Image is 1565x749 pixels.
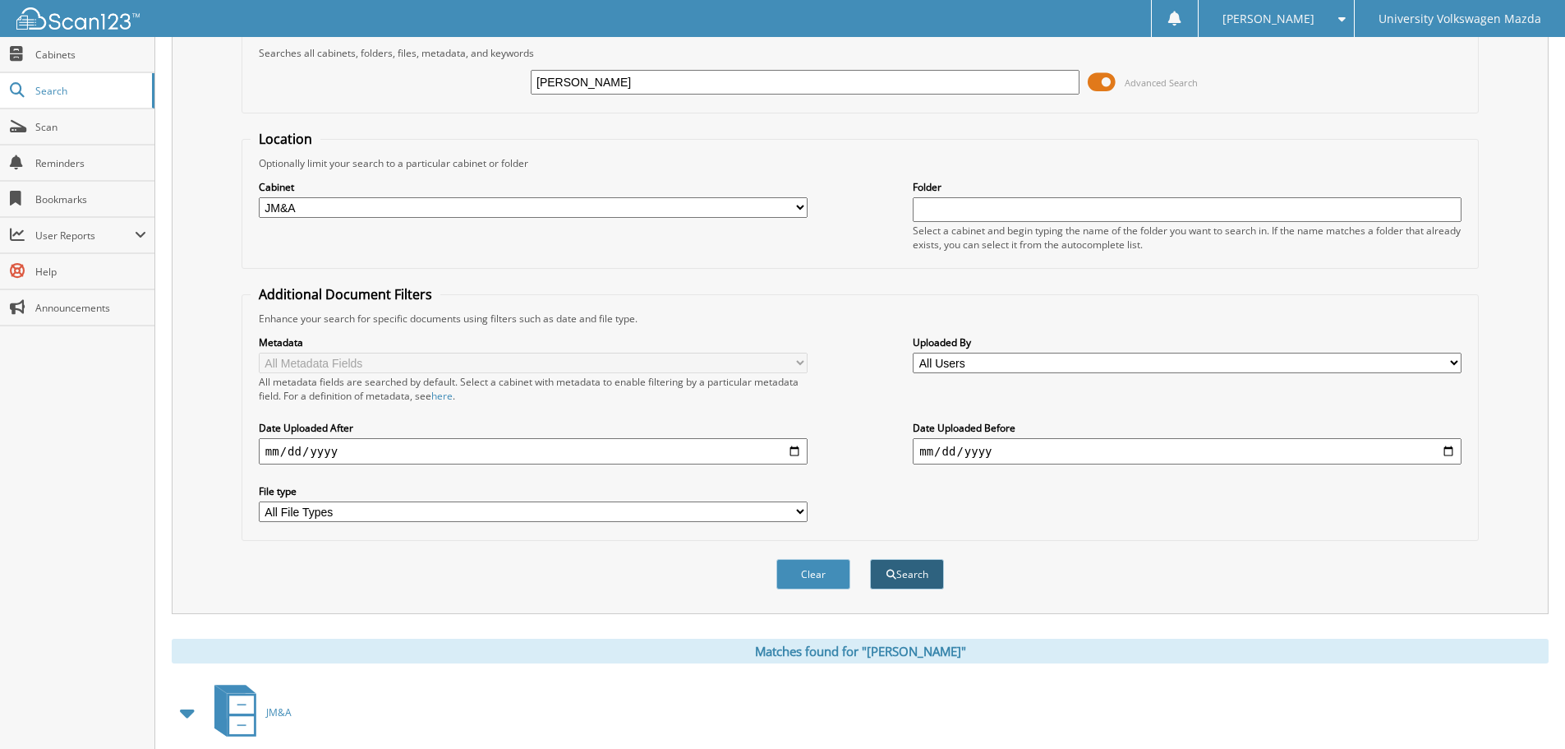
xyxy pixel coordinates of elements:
[1125,76,1198,89] span: Advanced Search
[431,389,453,403] a: here
[251,285,440,303] legend: Additional Document Filters
[259,375,808,403] div: All metadata fields are searched by default. Select a cabinet with metadata to enable filtering b...
[35,120,146,134] span: Scan
[35,192,146,206] span: Bookmarks
[913,335,1461,349] label: Uploaded By
[1483,670,1565,749] iframe: Chat Widget
[259,335,808,349] label: Metadata
[35,48,146,62] span: Cabinets
[259,484,808,498] label: File type
[251,312,1470,326] div: Enhance your search for specific documents using filters such as date and file type.
[776,559,850,589] button: Clear
[870,559,944,589] button: Search
[251,130,320,148] legend: Location
[205,680,292,745] a: JM&A
[251,156,1470,170] div: Optionally limit your search to a particular cabinet or folder
[259,421,808,435] label: Date Uploaded After
[266,705,292,719] span: JM&A
[35,265,146,279] span: Help
[1222,14,1314,24] span: [PERSON_NAME]
[913,224,1461,252] div: Select a cabinet and begin typing the name of the folder you want to search in. If the name match...
[35,84,144,98] span: Search
[259,438,808,465] input: start
[35,301,146,315] span: Announcements
[259,180,808,194] label: Cabinet
[913,180,1461,194] label: Folder
[251,46,1470,60] div: Searches all cabinets, folders, files, metadata, and keywords
[172,639,1549,663] div: Matches found for "[PERSON_NAME]"
[35,156,146,170] span: Reminders
[16,7,140,30] img: scan123-logo-white.svg
[1379,14,1541,24] span: University Volkswagen Mazda
[913,438,1461,465] input: end
[913,421,1461,435] label: Date Uploaded Before
[35,229,135,243] span: User Reports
